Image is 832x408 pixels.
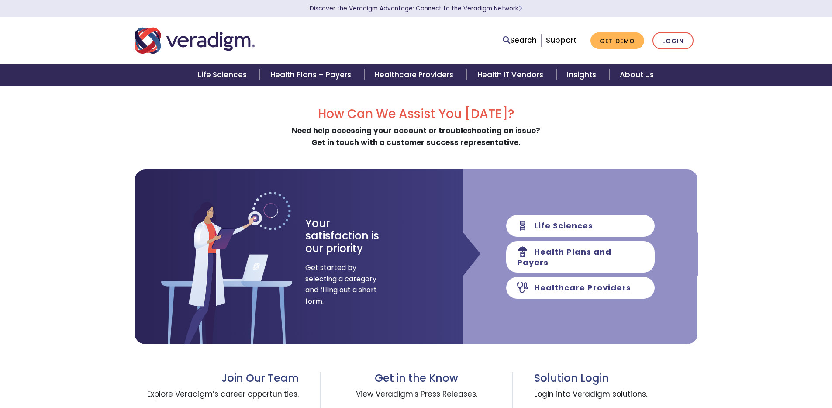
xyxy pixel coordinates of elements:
a: Discover the Veradigm Advantage: Connect to the Veradigm NetworkLearn More [310,4,522,13]
h2: How Can We Assist You [DATE]? [135,107,698,121]
h3: Your satisfaction is our priority [305,218,395,255]
a: Health IT Vendors [467,64,556,86]
a: Login [652,32,694,50]
a: Healthcare Providers [364,64,466,86]
span: Learn More [518,4,522,13]
a: Get Demo [590,32,644,49]
span: Get started by selecting a category and filling out a short form. [305,262,377,307]
a: Life Sciences [187,64,260,86]
h3: Get in the Know [342,372,491,385]
h3: Solution Login [534,372,697,385]
a: About Us [609,64,664,86]
a: Search [503,35,537,46]
img: Veradigm logo [135,26,255,55]
h3: Join Our Team [135,372,299,385]
a: Support [546,35,577,45]
a: Insights [556,64,609,86]
strong: Need help accessing your account or troubleshooting an issue? Get in touch with a customer succes... [292,125,540,148]
a: Health Plans + Payers [260,64,364,86]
